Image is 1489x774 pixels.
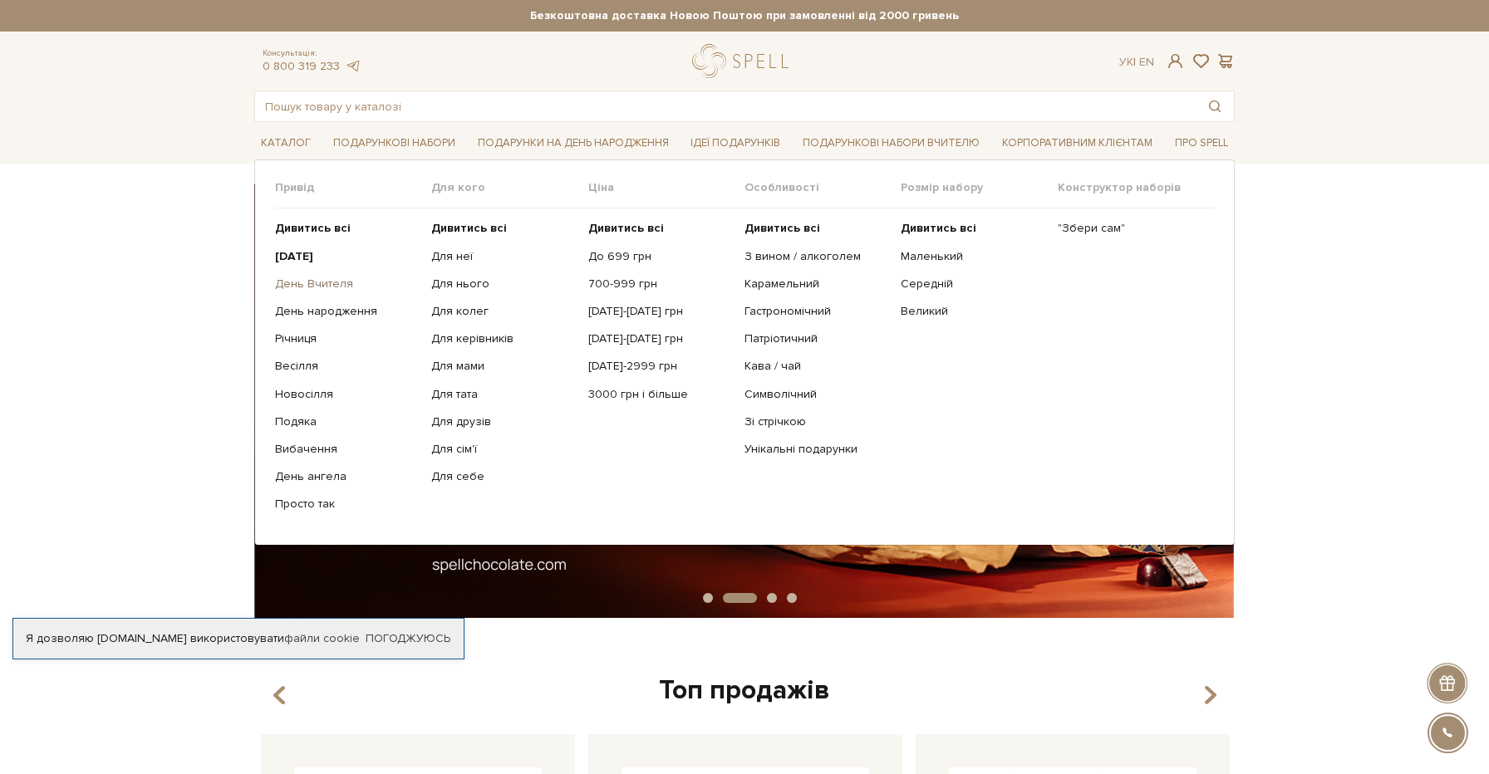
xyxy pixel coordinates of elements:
a: Новосілля [275,387,419,402]
b: Дивитись всі [901,221,976,235]
a: 0 800 319 233 [263,59,340,73]
a: Для себе [431,469,575,484]
a: Дивитись всі [431,221,575,236]
a: logo [692,44,796,78]
a: "Збери сам" [1058,221,1202,236]
a: Символічний [744,387,888,402]
a: Для сім'ї [431,442,575,457]
a: Корпоративним клієнтам [995,130,1159,156]
a: 3000 грн і більше [588,387,732,402]
a: файли cookie [284,631,360,645]
a: З вином / алкоголем [744,249,888,264]
div: Топ продажів [254,674,1235,708]
a: Маленький [901,249,1044,264]
button: Carousel Page 4 [787,593,797,603]
span: Для кого [431,180,587,195]
a: Вибачення [275,442,419,457]
button: Carousel Page 2 (Current Slide) [723,593,757,603]
a: Погоджуюсь [366,631,450,646]
span: Конструктор наборів [1058,180,1214,195]
a: [DATE] [275,249,419,264]
a: Для нього [431,277,575,291]
a: Патріотичний [744,331,888,346]
a: 700-999 грн [588,277,732,291]
a: Дивитись всі [901,221,1044,236]
button: Carousel Page 3 [767,593,777,603]
a: День народження [275,304,419,319]
a: Дивитись всі [744,221,888,236]
b: Дивитись всі [275,221,351,235]
a: Для керівників [431,331,575,346]
strong: Безкоштовна доставка Новою Поштою при замовленні від 2000 гривень [254,8,1235,23]
a: Подарункові набори [327,130,462,156]
a: Дивитись всі [275,221,419,236]
b: Дивитись всі [431,221,507,235]
a: День ангела [275,469,419,484]
span: Консультація: [263,48,361,59]
button: Carousel Page 1 [703,593,713,603]
a: Великий [901,304,1044,319]
div: Ук [1119,55,1154,70]
div: Я дозволяю [DOMAIN_NAME] використовувати [13,631,464,646]
a: Для неї [431,249,575,264]
a: Кава / чай [744,359,888,374]
a: Про Spell [1168,130,1235,156]
span: | [1133,55,1136,69]
span: Розмір набору [901,180,1057,195]
input: Пошук товару у каталозі [255,91,1196,121]
a: Гастрономічний [744,304,888,319]
a: [DATE]-[DATE] грн [588,304,732,319]
a: Просто так [275,497,419,512]
a: Річниця [275,331,419,346]
span: Особливості [744,180,901,195]
a: [DATE]-[DATE] грн [588,331,732,346]
a: Карамельний [744,277,888,291]
a: Середній [901,277,1044,291]
b: Дивитись всі [588,221,664,235]
a: Для колег [431,304,575,319]
a: Зі стрічкою [744,414,888,429]
a: Подарункові набори Вчителю [796,129,986,157]
a: [DATE]-2999 грн [588,359,732,374]
b: [DATE] [275,249,313,263]
a: Дивитись всі [588,221,732,236]
button: Пошук товару у каталозі [1196,91,1234,121]
a: Ідеї подарунків [684,130,787,156]
a: Унікальні подарунки [744,442,888,457]
div: Каталог [254,159,1235,545]
a: Весілля [275,359,419,374]
span: Привід [275,180,431,195]
span: Ціна [588,180,744,195]
div: Carousel Pagination [254,591,1235,606]
a: Подяка [275,414,419,429]
a: До 699 грн [588,249,732,264]
a: День Вчителя [275,277,419,291]
a: Для тата [431,387,575,402]
a: telegram [344,59,361,73]
b: Дивитись всі [744,221,820,235]
a: En [1139,55,1154,69]
a: Для мами [431,359,575,374]
a: Для друзів [431,414,575,429]
a: Подарунки на День народження [471,130,676,156]
a: Каталог [254,130,317,156]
